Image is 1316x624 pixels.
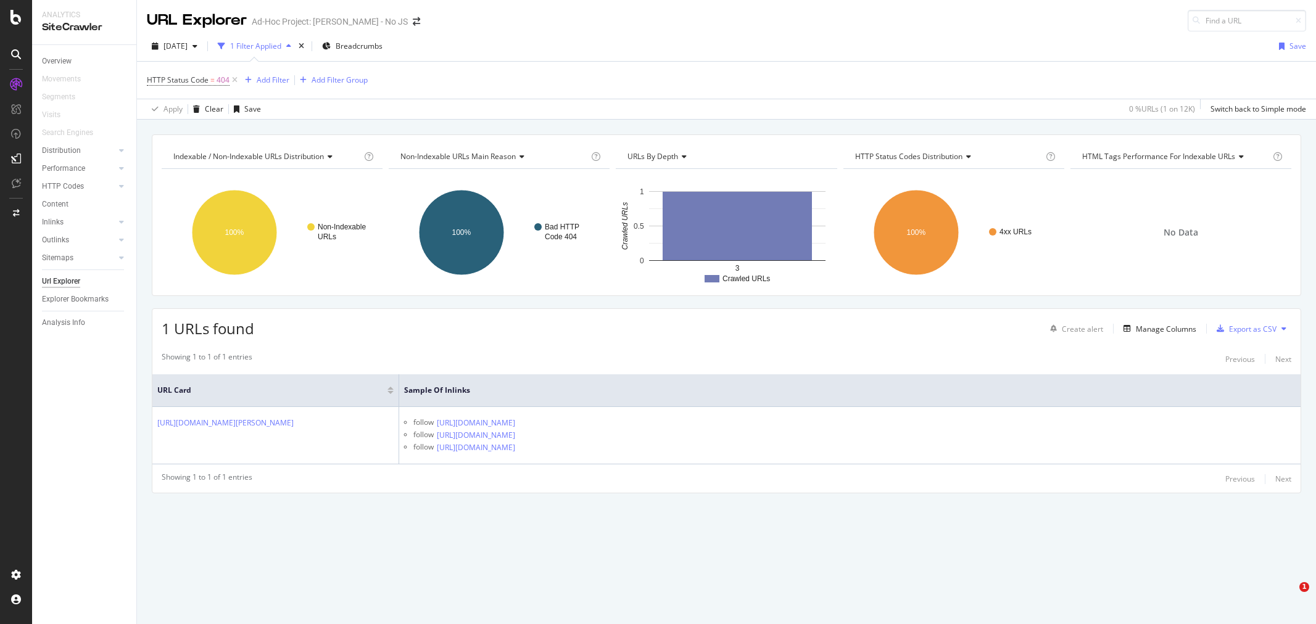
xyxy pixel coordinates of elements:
svg: A chart. [389,179,610,286]
div: Sitemaps [42,252,73,265]
h4: URLs by Depth [625,147,826,166]
div: Next [1275,354,1291,364]
text: 100% [225,228,244,237]
div: Switch back to Simple mode [1210,104,1306,114]
iframe: Intercom live chat [1274,582,1304,612]
svg: A chart. [843,179,1064,286]
div: Inlinks [42,216,64,229]
div: Search Engines [42,126,93,139]
div: follow [413,417,434,429]
div: Visits [42,109,60,121]
span: = [210,75,215,85]
button: Switch back to Simple mode [1206,99,1306,119]
span: HTTP Status Code [147,75,209,85]
text: Crawled URLs [621,202,629,250]
text: 1 [640,187,644,196]
span: 404 [217,72,230,89]
button: Save [1274,36,1306,56]
div: Outlinks [42,234,69,247]
a: [URL][DOMAIN_NAME] [437,417,515,429]
div: Create alert [1062,324,1103,334]
a: Search Engines [42,126,106,139]
a: Inlinks [42,216,115,229]
a: [URL][DOMAIN_NAME][PERSON_NAME] [157,417,294,429]
text: Crawled URLs [722,274,770,283]
div: 0 % URLs ( 1 on 12K ) [1129,104,1195,114]
button: Next [1275,351,1291,366]
span: URL Card [157,385,384,396]
span: HTML Tags Performance for Indexable URLs [1082,151,1235,162]
button: Breadcrumbs [317,36,387,56]
button: Previous [1225,351,1255,366]
div: URL Explorer [147,10,247,31]
text: 4xx URLs [999,228,1032,236]
div: Showing 1 to 1 of 1 entries [162,472,252,486]
text: Bad HTTP [545,223,579,231]
span: Sample of Inlinks [404,385,1277,396]
div: Overview [42,55,72,68]
div: follow [413,429,434,441]
div: Manage Columns [1136,324,1196,334]
a: Url Explorer [42,275,128,288]
div: Showing 1 to 1 of 1 entries [162,351,252,366]
a: Performance [42,162,115,175]
text: URLs [318,232,336,241]
h4: HTML Tags Performance for Indexable URLs [1080,147,1270,166]
button: Apply [147,99,183,119]
a: Sitemaps [42,252,115,265]
a: Distribution [42,144,115,157]
button: Export as CSV [1212,319,1277,339]
button: Next [1275,472,1291,486]
text: 100% [452,228,471,237]
h4: Indexable / Non-Indexable URLs Distribution [171,147,362,166]
text: 3 [735,264,740,273]
button: Add Filter Group [295,73,368,88]
button: Previous [1225,472,1255,486]
div: Previous [1225,354,1255,364]
text: 0.5 [634,222,644,231]
div: Clear [205,104,223,114]
span: Indexable / Non-Indexable URLs distribution [173,151,324,162]
div: SiteCrawler [42,20,126,35]
div: Previous [1225,474,1255,484]
div: Analytics [42,10,126,20]
div: Add Filter [257,75,289,85]
div: arrow-right-arrow-left [413,17,420,26]
a: Explorer Bookmarks [42,293,128,306]
button: Manage Columns [1119,321,1196,336]
div: A chart. [616,179,837,286]
a: Movements [42,73,93,86]
div: follow [413,441,434,454]
span: Breadcrumbs [336,41,383,51]
h4: HTTP Status Codes Distribution [853,147,1043,166]
input: Find a URL [1188,10,1306,31]
div: Save [1289,41,1306,51]
span: 1 URLs found [162,318,254,339]
button: [DATE] [147,36,202,56]
div: 1 Filter Applied [230,41,281,51]
div: Performance [42,162,85,175]
div: HTTP Codes [42,180,84,193]
a: Segments [42,91,88,104]
div: Apply [163,104,183,114]
div: Distribution [42,144,81,157]
span: No Data [1164,226,1198,239]
span: HTTP Status Codes Distribution [855,151,962,162]
svg: A chart. [162,179,383,286]
a: Content [42,198,128,211]
button: Add Filter [240,73,289,88]
div: Next [1275,474,1291,484]
div: Analysis Info [42,316,85,329]
h4: Non-Indexable URLs Main Reason [398,147,589,166]
text: 0 [640,257,644,265]
div: Movements [42,73,81,86]
a: [URL][DOMAIN_NAME] [437,429,515,441]
a: Visits [42,109,73,121]
span: 2025 Aug. 26th [163,41,188,51]
button: Create alert [1045,319,1103,339]
button: Save [229,99,261,119]
div: Content [42,198,68,211]
div: Explorer Bookmarks [42,293,109,306]
div: Add Filter Group [312,75,368,85]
